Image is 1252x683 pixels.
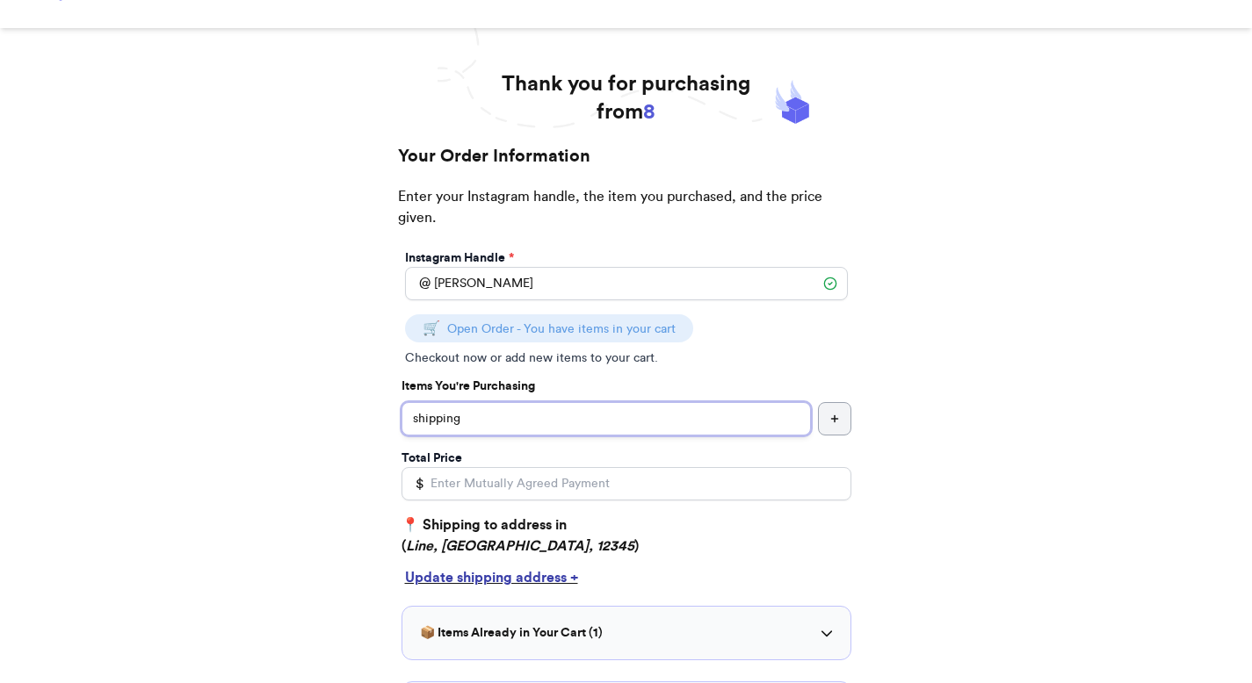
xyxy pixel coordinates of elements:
label: Instagram Handle [405,249,514,267]
div: $ [402,467,424,500]
h3: 📦 Items Already in Your Cart ( 1 ) [420,624,603,642]
input: Enter Mutually Agreed Payment [402,467,851,500]
h1: Thank you for purchasing from [502,70,750,126]
p: Enter your Instagram handle, the item you purchased, and the price given. [398,186,855,246]
p: 📍 Shipping to address in ( ) [402,514,851,557]
span: 🛒 [423,321,440,335]
em: Line, [GEOGRAPHIC_DATA], 12345 [406,539,634,553]
span: 8 [643,102,655,123]
p: Checkout now or add new items to your cart. [405,349,848,367]
span: Open Order - You have items in your cart [447,323,676,335]
input: ex.funky hat [402,402,811,435]
h2: Your Order Information [398,144,855,186]
div: @ [405,267,431,300]
label: Total Price [402,449,462,467]
div: Update shipping address + [405,567,848,588]
p: Items You're Purchasing [402,377,851,395]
